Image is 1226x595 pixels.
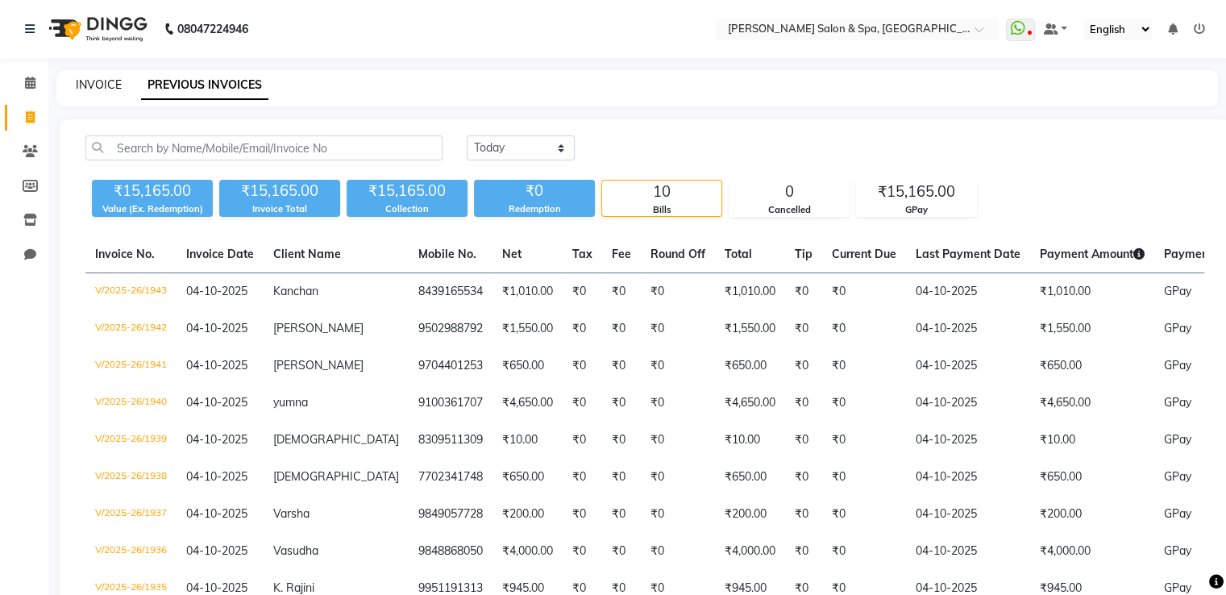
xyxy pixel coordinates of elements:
td: ₹4,000.00 [1030,533,1154,570]
span: Round Off [650,247,705,261]
td: ₹0 [641,347,715,385]
td: V/2025-26/1941 [85,347,177,385]
span: 04-10-2025 [186,580,247,595]
td: ₹650.00 [492,347,563,385]
td: ₹0 [822,273,906,311]
td: ₹0 [641,459,715,496]
span: K. Rajini [273,580,314,595]
span: Invoice No. [95,247,155,261]
span: GPay [1164,432,1191,447]
td: ₹1,550.00 [715,310,785,347]
td: ₹0 [641,273,715,311]
td: ₹4,650.00 [492,385,563,422]
div: 10 [602,181,721,203]
td: ₹200.00 [1030,496,1154,533]
div: Cancelled [729,203,849,217]
span: GPay [1164,395,1191,410]
span: GPay [1164,284,1191,298]
span: 04-10-2025 [186,543,247,558]
span: GPay [1164,321,1191,335]
td: V/2025-26/1939 [85,422,177,459]
td: ₹0 [641,422,715,459]
span: GPay [1164,506,1191,521]
span: Current Due [832,247,896,261]
span: [PERSON_NAME] [273,321,364,335]
td: ₹0 [822,347,906,385]
span: Net [502,247,522,261]
span: 04-10-2025 [186,358,247,372]
td: 04-10-2025 [906,533,1030,570]
td: 04-10-2025 [906,422,1030,459]
span: [PERSON_NAME] [273,358,364,372]
td: ₹0 [563,533,602,570]
td: V/2025-26/1936 [85,533,177,570]
td: ₹0 [785,422,822,459]
div: ₹15,165.00 [857,181,976,203]
span: 04-10-2025 [186,321,247,335]
td: ₹4,000.00 [715,533,785,570]
td: ₹0 [602,496,641,533]
td: ₹0 [602,422,641,459]
td: V/2025-26/1940 [85,385,177,422]
span: [DEMOGRAPHIC_DATA] [273,432,399,447]
td: ₹0 [822,310,906,347]
td: 9704401253 [409,347,492,385]
a: INVOICE [76,77,122,92]
td: ₹0 [641,310,715,347]
td: ₹10.00 [1030,422,1154,459]
div: Collection [347,202,468,216]
td: ₹1,010.00 [1030,273,1154,311]
input: Search by Name/Mobile/Email/Invoice No [85,135,443,160]
td: 9848868050 [409,533,492,570]
td: ₹0 [785,459,822,496]
td: ₹650.00 [1030,347,1154,385]
td: ₹0 [822,459,906,496]
span: 04-10-2025 [186,506,247,521]
td: 9502988792 [409,310,492,347]
div: Bills [602,203,721,217]
td: ₹0 [602,273,641,311]
span: 04-10-2025 [186,284,247,298]
td: 04-10-2025 [906,385,1030,422]
span: 04-10-2025 [186,395,247,410]
td: ₹650.00 [715,347,785,385]
div: 0 [729,181,849,203]
td: ₹0 [785,496,822,533]
td: 04-10-2025 [906,273,1030,311]
span: Client Name [273,247,341,261]
span: GPay [1164,469,1191,484]
td: ₹0 [822,533,906,570]
td: ₹1,550.00 [492,310,563,347]
td: ₹0 [602,385,641,422]
td: 8439165534 [409,273,492,311]
span: Vasudha [273,543,318,558]
td: ₹0 [602,533,641,570]
td: ₹0 [641,533,715,570]
td: ₹0 [785,385,822,422]
b: 08047224946 [177,6,248,52]
span: GPay [1164,580,1191,595]
td: V/2025-26/1937 [85,496,177,533]
td: 04-10-2025 [906,347,1030,385]
span: Invoice Date [186,247,254,261]
td: ₹10.00 [492,422,563,459]
td: ₹200.00 [715,496,785,533]
td: ₹4,650.00 [715,385,785,422]
td: ₹0 [785,310,822,347]
td: 7702341748 [409,459,492,496]
td: ₹0 [822,496,906,533]
div: Invoice Total [219,202,340,216]
span: Total [725,247,752,261]
td: ₹0 [563,273,602,311]
td: ₹0 [822,422,906,459]
span: Last Payment Date [916,247,1020,261]
td: ₹0 [785,347,822,385]
td: ₹1,550.00 [1030,310,1154,347]
td: ₹0 [563,496,602,533]
td: ₹0 [602,459,641,496]
td: ₹650.00 [1030,459,1154,496]
td: ₹0 [563,385,602,422]
span: yumna [273,395,308,410]
span: Mobile No. [418,247,476,261]
td: ₹650.00 [715,459,785,496]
